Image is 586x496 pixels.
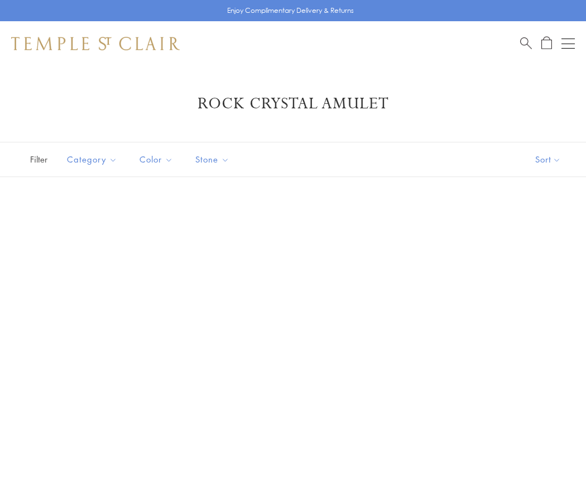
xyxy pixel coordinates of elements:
[190,152,238,166] span: Stone
[227,5,354,16] p: Enjoy Complimentary Delivery & Returns
[561,37,575,50] button: Open navigation
[28,94,558,114] h1: Rock Crystal Amulet
[134,152,181,166] span: Color
[59,147,126,172] button: Category
[61,152,126,166] span: Category
[131,147,181,172] button: Color
[510,142,586,177] button: Show sort by
[520,36,532,50] a: Search
[187,147,238,172] button: Stone
[11,37,180,50] img: Temple St. Clair
[541,36,552,50] a: Open Shopping Bag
